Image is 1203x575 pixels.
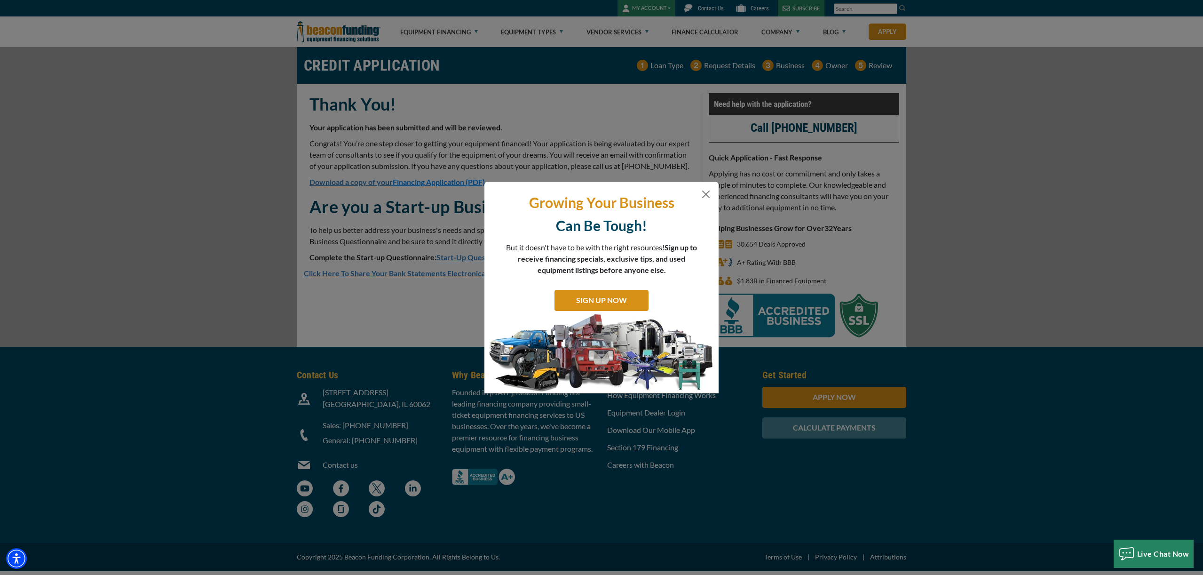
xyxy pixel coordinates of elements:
[491,193,712,212] p: Growing Your Business
[506,242,697,276] p: But it doesn't have to be with the right resources!
[518,243,697,274] span: Sign up to receive financing specials, exclusive tips, and used equipment listings before anyone ...
[1137,549,1189,558] span: Live Chat Now
[554,290,649,311] a: SIGN UP NOW
[1114,540,1194,568] button: Live Chat Now
[491,216,712,235] p: Can Be Tough!
[6,548,27,569] div: Accessibility Menu
[484,313,719,393] img: subscribe-modal.jpg
[700,189,712,200] button: Close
